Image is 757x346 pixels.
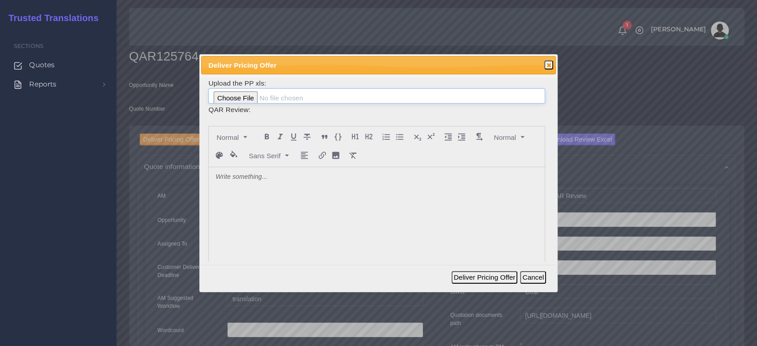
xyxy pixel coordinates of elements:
span: Quotes [29,60,55,70]
a: Quotes [7,56,110,74]
button: Deliver Pricing Offer [452,271,517,284]
button: Cancel [520,271,546,284]
span: Deliver Pricing Offer [208,60,514,70]
a: Trusted Translations [2,11,99,26]
button: Close [544,61,553,69]
span: Sections [14,43,43,49]
span: Reports [29,79,56,89]
h2: Trusted Translations [2,13,99,23]
a: Reports [7,75,110,94]
td: Upload the PP xls: [208,78,545,104]
td: QAR Review: [208,104,545,115]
